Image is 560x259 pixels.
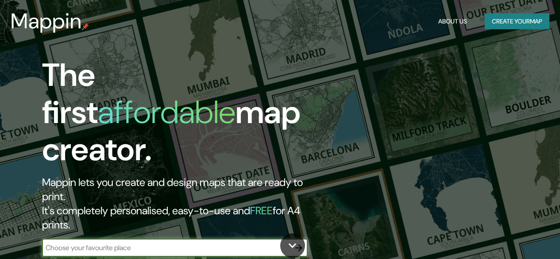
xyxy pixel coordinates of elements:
[82,23,89,30] img: mappin-pin
[42,175,322,232] h2: Mappin lets you create and design maps that are ready to print. It's completely personalised, eas...
[435,13,471,30] button: About Us
[42,57,322,175] h1: The first map creator.
[98,92,236,133] h1: affordable
[485,13,549,30] button: Create yourmap
[11,9,82,34] h3: Mappin
[250,204,273,217] h5: FREE
[42,243,290,253] input: Choose your favourite place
